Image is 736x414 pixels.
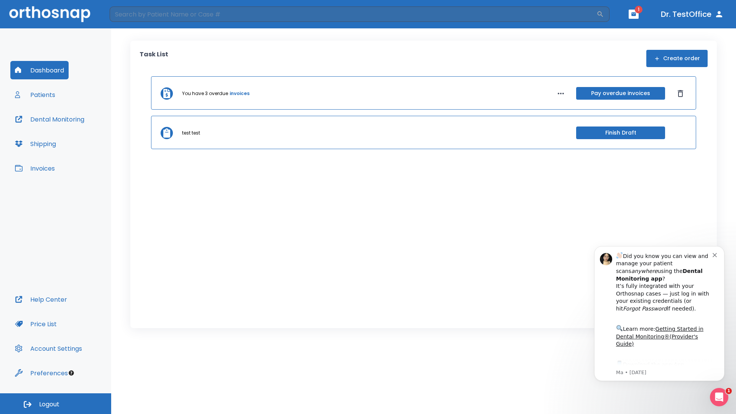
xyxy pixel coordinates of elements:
[658,7,727,21] button: Dr. TestOffice
[576,87,665,100] button: Pay overdue invoices
[182,130,200,136] p: test test
[10,135,61,153] button: Shipping
[182,90,228,97] p: You have 3 overdue
[583,237,736,410] iframe: Intercom notifications message
[110,7,596,22] input: Search by Patient Name or Case #
[39,400,59,409] span: Logout
[9,6,90,22] img: Orthosnap
[635,6,642,13] span: 1
[10,339,87,358] button: Account Settings
[10,85,60,104] button: Patients
[10,290,72,309] button: Help Center
[726,388,732,394] span: 1
[710,388,728,406] iframe: Intercom live chat
[10,315,61,333] button: Price List
[576,127,665,139] button: Finish Draft
[10,110,89,128] button: Dental Monitoring
[646,50,708,67] button: Create order
[230,90,250,97] a: invoices
[68,370,75,376] div: Tooltip anchor
[10,364,72,382] button: Preferences
[674,87,687,100] button: Dismiss
[10,61,69,79] button: Dashboard
[140,50,168,67] p: Task List
[10,159,59,177] button: Invoices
